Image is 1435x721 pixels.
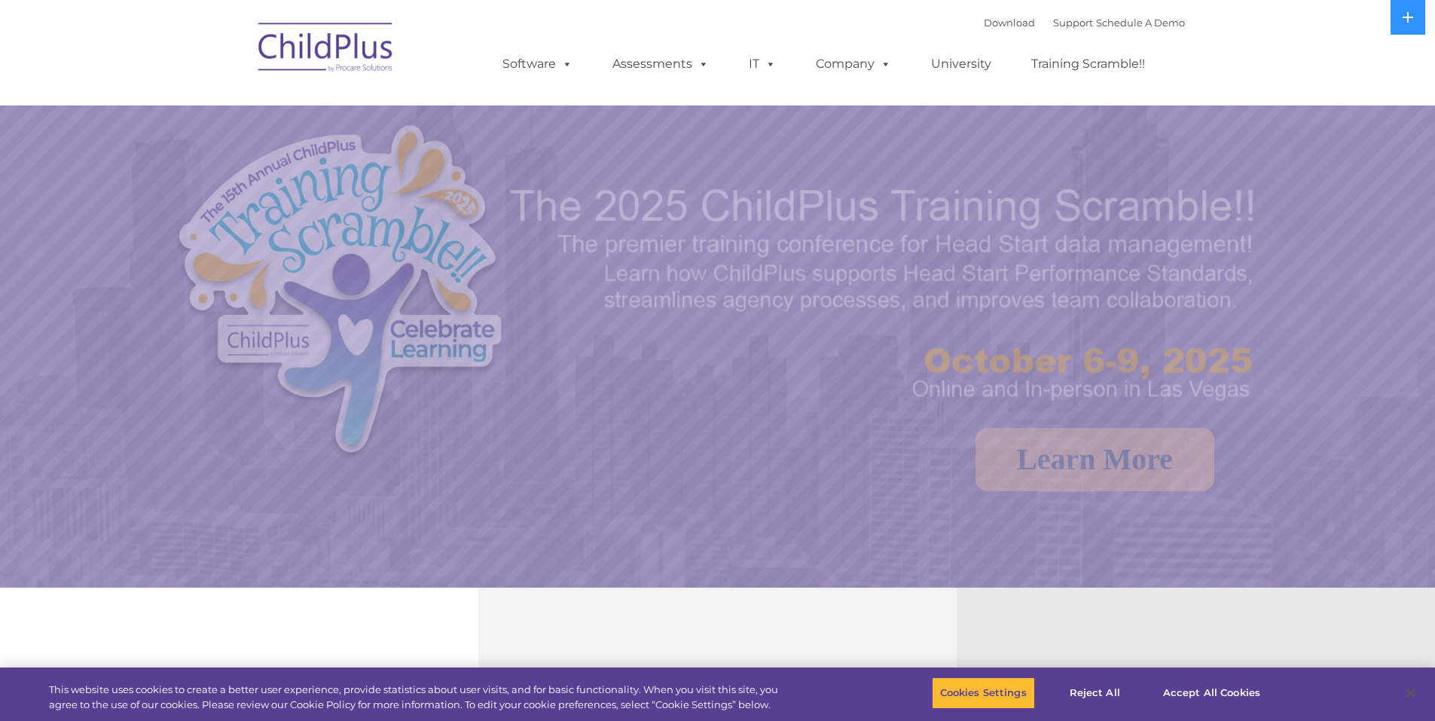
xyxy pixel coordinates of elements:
a: Learn More [975,428,1214,491]
font: | [984,17,1185,29]
button: Reject All [1048,677,1142,709]
a: Schedule A Demo [1096,17,1185,29]
a: University [916,49,1006,79]
button: Accept All Cookies [1155,677,1269,709]
button: Close [1394,677,1427,710]
a: Training Scramble!! [1016,49,1160,79]
a: Assessments [597,49,724,79]
button: Cookies Settings [932,677,1035,709]
div: This website uses cookies to create a better user experience, provide statistics about user visit... [49,683,789,712]
a: Company [801,49,906,79]
a: Download [984,17,1035,29]
a: IT [734,49,791,79]
img: ChildPlus by Procare Solutions [251,12,401,87]
a: Support [1053,17,1093,29]
a: Software [487,49,588,79]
